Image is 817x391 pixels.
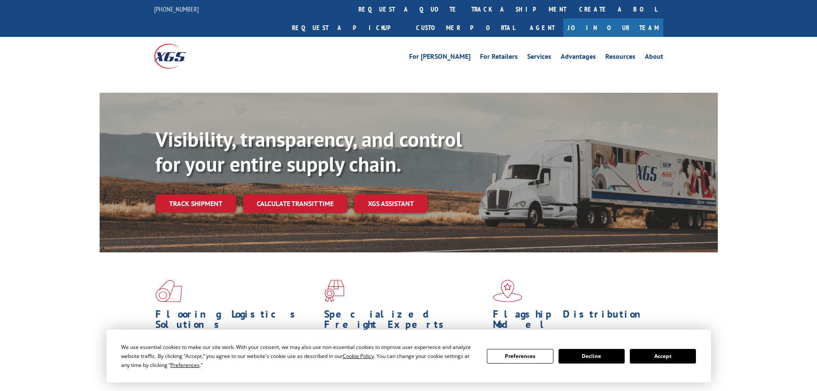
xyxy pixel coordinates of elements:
[527,53,551,63] a: Services
[121,343,477,370] div: We use essential cookies to make our site work. With your consent, we may also use non-essential ...
[155,194,236,212] a: Track shipment
[409,53,471,63] a: For [PERSON_NAME]
[154,5,199,13] a: [PHONE_NUMBER]
[521,18,563,37] a: Agent
[155,126,462,177] b: Visibility, transparency, and control for your entire supply chain.
[106,330,711,382] div: Cookie Consent Prompt
[410,18,521,37] a: Customer Portal
[645,53,663,63] a: About
[324,309,486,334] h1: Specialized Freight Experts
[155,309,318,334] h1: Flooring Logistics Solutions
[563,18,663,37] a: Join Our Team
[487,349,553,364] button: Preferences
[630,349,696,364] button: Accept
[285,18,410,37] a: Request a pickup
[170,361,200,369] span: Preferences
[324,280,344,302] img: xgs-icon-focused-on-flooring-red
[605,53,635,63] a: Resources
[155,280,182,302] img: xgs-icon-total-supply-chain-intelligence-red
[493,309,655,334] h1: Flagship Distribution Model
[480,53,518,63] a: For Retailers
[243,194,347,213] a: Calculate transit time
[493,280,522,302] img: xgs-icon-flagship-distribution-model-red
[354,194,428,213] a: XGS ASSISTANT
[559,349,625,364] button: Decline
[561,53,596,63] a: Advantages
[343,352,374,360] span: Cookie Policy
